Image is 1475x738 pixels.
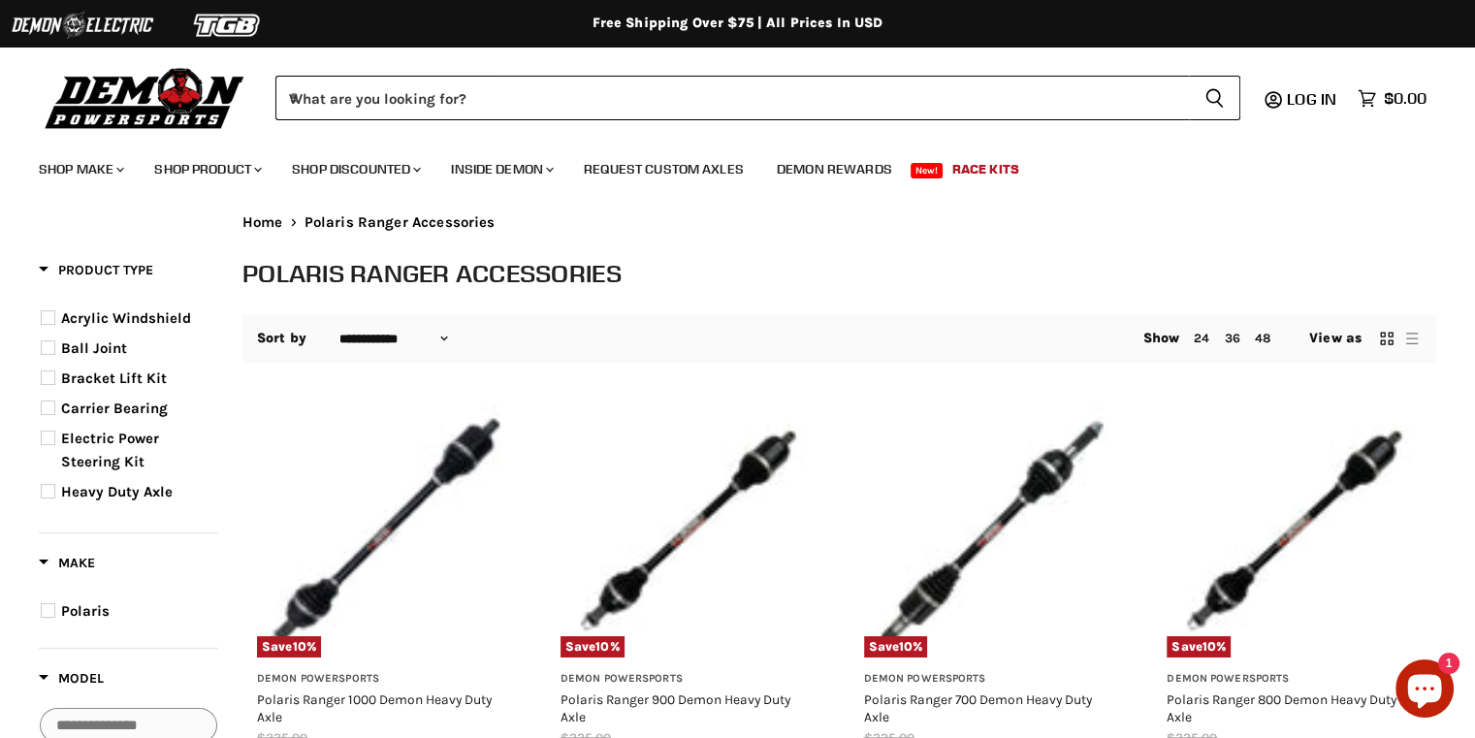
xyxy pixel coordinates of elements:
[864,403,1119,658] img: Polaris Ranger 700 Demon Heavy Duty Axle
[24,142,1422,189] ul: Main menu
[155,7,301,44] img: TGB Logo 2
[561,403,816,658] a: Polaris Ranger 900 Demon Heavy Duty AxleSave10%
[61,602,110,620] span: Polaris
[1402,329,1422,348] button: list view
[864,691,1092,724] a: Polaris Ranger 700 Demon Heavy Duty Axle
[762,149,907,189] a: Demon Rewards
[569,149,758,189] a: Request Custom Axles
[1189,76,1240,120] button: Search
[275,76,1240,120] form: Product
[61,339,127,357] span: Ball Joint
[1167,691,1396,724] a: Polaris Ranger 800 Demon Heavy Duty Axle
[39,262,153,278] span: Product Type
[1390,659,1459,722] inbox-online-store-chat: Shopify online store chat
[39,261,153,285] button: Filter by Product Type
[257,636,321,658] span: Save %
[1167,403,1422,658] img: Polaris Ranger 800 Demon Heavy Duty Axle
[561,636,625,658] span: Save %
[61,400,168,417] span: Carrier Bearing
[436,149,565,189] a: Inside Demon
[140,149,273,189] a: Shop Product
[39,554,95,578] button: Filter by Make
[1384,89,1427,108] span: $0.00
[911,163,944,178] span: New!
[1309,331,1362,346] span: View as
[10,7,155,44] img: Demon Electric Logo 2
[561,691,790,724] a: Polaris Ranger 900 Demon Heavy Duty Axle
[257,691,492,724] a: Polaris Ranger 1000 Demon Heavy Duty Axle
[1167,672,1422,687] h3: Demon Powersports
[561,403,816,658] img: Polaris Ranger 900 Demon Heavy Duty Axle
[242,214,283,231] a: Home
[1377,329,1396,348] button: grid view
[61,483,173,500] span: Heavy Duty Axle
[1287,89,1336,109] span: Log in
[595,639,609,654] span: 10
[242,214,1436,231] nav: Breadcrumbs
[39,669,104,693] button: Filter by Model
[1255,331,1270,345] a: 48
[1348,84,1436,112] a: $0.00
[61,309,191,327] span: Acrylic Windshield
[305,214,496,231] span: Polaris Ranger Accessories
[275,76,1189,120] input: When autocomplete results are available use up and down arrows to review and enter to select
[1167,403,1422,658] a: Polaris Ranger 800 Demon Heavy Duty AxleSave10%
[257,403,512,658] img: Polaris Ranger 1000 Demon Heavy Duty Axle
[1278,90,1348,108] a: Log in
[1143,330,1180,346] span: Show
[24,149,136,189] a: Shop Make
[257,403,512,658] a: Polaris Ranger 1000 Demon Heavy Duty AxleSave10%
[1224,331,1239,345] a: 36
[61,430,159,470] span: Electric Power Steering Kit
[1202,639,1216,654] span: 10
[242,257,1436,289] h1: Polaris Ranger Accessories
[39,555,95,571] span: Make
[1167,636,1231,658] span: Save %
[899,639,913,654] span: 10
[257,672,512,687] h3: Demon Powersports
[39,63,251,132] img: Demon Powersports
[293,639,306,654] span: 10
[257,331,306,346] label: Sort by
[864,403,1119,658] a: Polaris Ranger 700 Demon Heavy Duty AxleSave10%
[61,369,167,387] span: Bracket Lift Kit
[938,149,1034,189] a: Race Kits
[1194,331,1209,345] a: 24
[242,314,1436,363] nav: Collection utilities
[864,636,928,658] span: Save %
[561,672,816,687] h3: Demon Powersports
[277,149,433,189] a: Shop Discounted
[39,670,104,687] span: Model
[864,672,1119,687] h3: Demon Powersports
